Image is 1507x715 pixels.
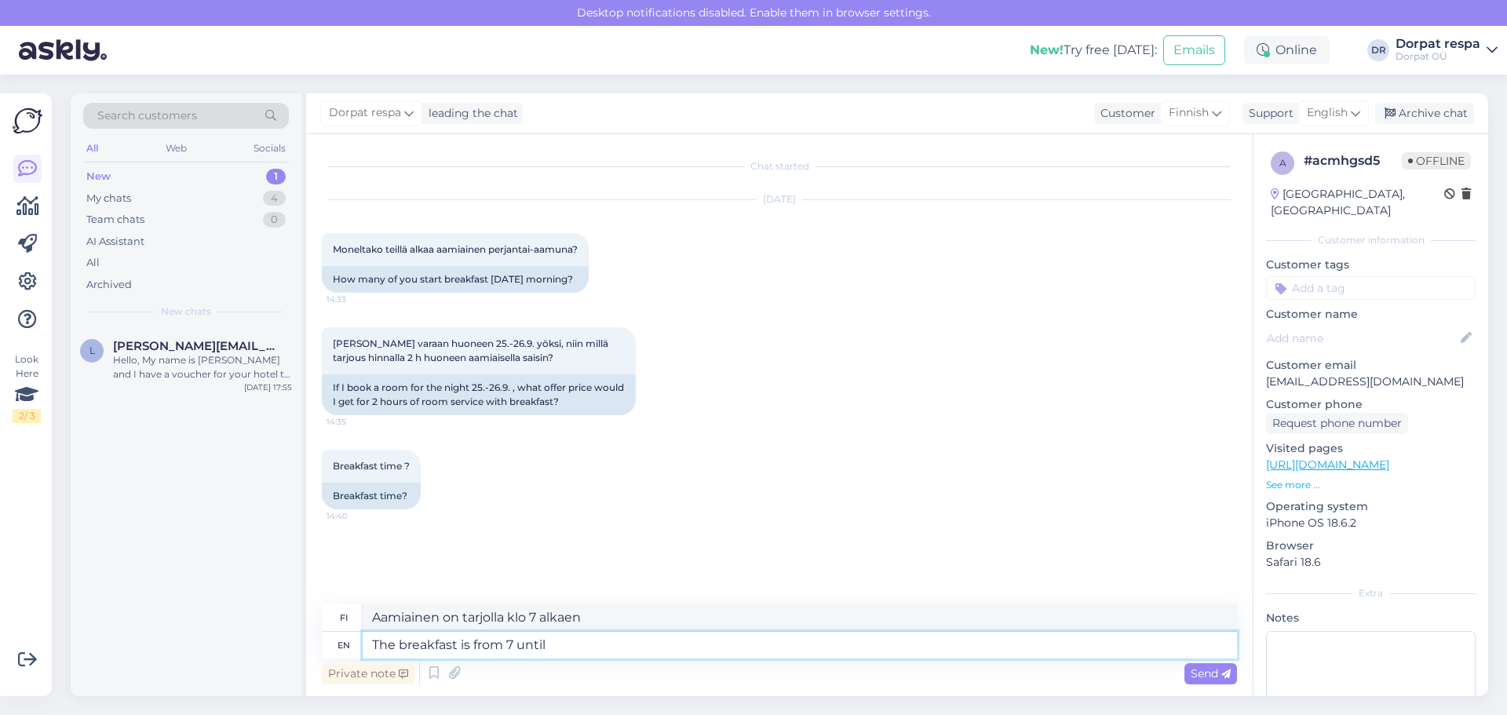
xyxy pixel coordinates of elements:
[1396,50,1480,63] div: Dorpat OÜ
[422,105,518,122] div: leading the chat
[1244,36,1330,64] div: Online
[266,169,286,184] div: 1
[1242,105,1294,122] div: Support
[162,138,190,159] div: Web
[13,106,42,136] img: Askly Logo
[89,345,95,356] span: l
[322,192,1237,206] div: [DATE]
[97,108,197,124] span: Search customers
[1279,157,1286,169] span: a
[1267,330,1458,347] input: Add name
[13,409,41,423] div: 2 / 3
[86,255,100,271] div: All
[13,352,41,423] div: Look Here
[244,381,292,393] div: [DATE] 17:55
[327,294,385,305] span: 14:33
[340,604,348,631] div: fi
[327,510,385,522] span: 14:40
[322,159,1237,173] div: Chat started
[263,212,286,228] div: 0
[333,460,410,472] span: Breakfast time ?
[1266,458,1389,472] a: [URL][DOMAIN_NAME]
[86,277,132,293] div: Archived
[1266,440,1476,457] p: Visited pages
[1266,554,1476,571] p: Safari 18.6
[161,305,211,319] span: New chats
[1266,233,1476,247] div: Customer information
[86,212,144,228] div: Team chats
[1030,41,1157,60] div: Try free [DATE]:
[1266,374,1476,390] p: [EMAIL_ADDRESS][DOMAIN_NAME]
[1266,396,1476,413] p: Customer phone
[329,104,401,122] span: Dorpat respa
[1266,610,1476,626] p: Notes
[363,604,1237,631] textarea: Aamiainen on tarjolla klo 7 alkaen
[322,374,636,415] div: If I book a room for the night 25.-26.9. , what offer price would I get for 2 hours of room servi...
[1266,357,1476,374] p: Customer email
[1266,276,1476,300] input: Add a tag
[1266,478,1476,492] p: See more ...
[1396,38,1480,50] div: Dorpat respa
[1266,515,1476,531] p: iPhone OS 18.6.2
[113,339,276,353] span: lourenco.m.catarina@gmail.com
[322,266,589,293] div: How many of you start breakfast [DATE] morning?
[333,337,611,363] span: [PERSON_NAME] varaan huoneen 25.-26.9. yöksi, niin millä tarjous hinnalla 2 h huoneen aamiaisella...
[1266,306,1476,323] p: Customer name
[86,234,144,250] div: AI Assistant
[363,632,1237,658] textarea: The breakfast is from 7 until
[1304,151,1402,170] div: # acmhgsd5
[1163,35,1225,65] button: Emails
[113,353,292,381] div: Hello, My name is [PERSON_NAME] and I have a voucher for your hotel to be staying from [DATE] to ...
[1169,104,1209,122] span: Finnish
[333,243,578,255] span: Moneltako teillä alkaa aamiainen perjantai-aamuna?
[1191,666,1231,680] span: Send
[86,169,111,184] div: New
[1396,38,1498,63] a: Dorpat respaDorpat OÜ
[338,632,350,658] div: en
[1266,498,1476,515] p: Operating system
[1307,104,1348,122] span: English
[1266,538,1476,554] p: Browser
[1266,413,1408,434] div: Request phone number
[250,138,289,159] div: Socials
[83,138,101,159] div: All
[1367,39,1389,61] div: DR
[322,483,421,509] div: Breakfast time?
[1271,186,1444,219] div: [GEOGRAPHIC_DATA], [GEOGRAPHIC_DATA]
[263,191,286,206] div: 4
[86,191,131,206] div: My chats
[1375,103,1474,124] div: Archive chat
[322,663,414,684] div: Private note
[327,416,385,428] span: 14:35
[1402,152,1471,170] span: Offline
[1266,257,1476,273] p: Customer tags
[1030,42,1064,57] b: New!
[1094,105,1155,122] div: Customer
[1266,586,1476,600] div: Extra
